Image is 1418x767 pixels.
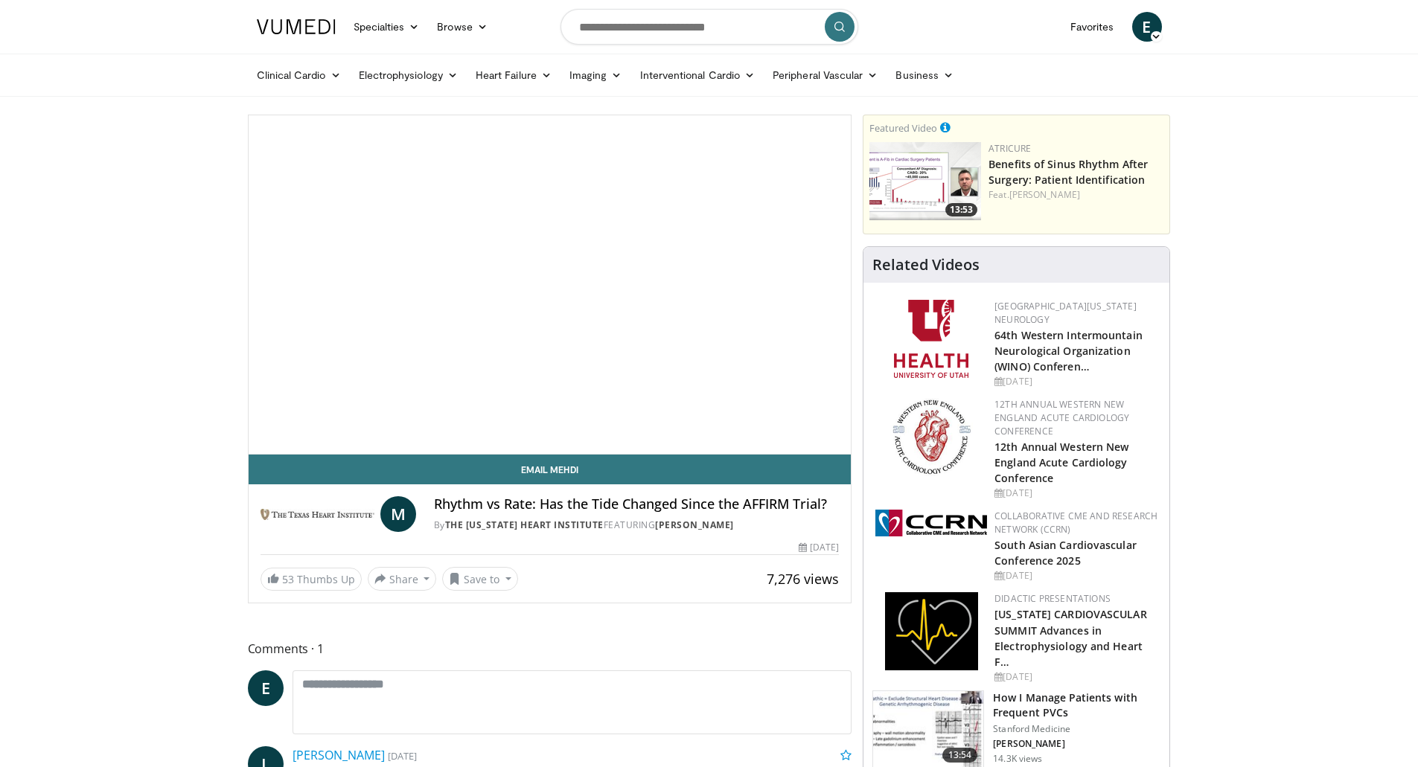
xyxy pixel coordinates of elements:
div: Didactic Presentations [994,592,1157,606]
button: Share [368,567,437,591]
a: Peripheral Vascular [764,60,887,90]
span: 53 [282,572,294,586]
a: Business [887,60,962,90]
a: AtriCure [989,142,1031,155]
img: f6362829-b0a3-407d-a044-59546adfd345.png.150x105_q85_autocrop_double_scale_upscale_version-0.2.png [894,300,968,378]
h4: Rhythm vs Rate: Has the Tide Changed Since the AFFIRM Trial? [434,496,839,513]
img: a04ee3ba-8487-4636-b0fb-5e8d268f3737.png.150x105_q85_autocrop_double_scale_upscale_version-0.2.png [875,510,987,536]
div: [DATE] [799,541,839,554]
small: [DATE] [388,749,417,763]
a: South Asian Cardiovascular Conference 2025 [994,538,1137,568]
a: 13:53 [869,142,981,220]
img: 1860aa7a-ba06-47e3-81a4-3dc728c2b4cf.png.150x105_q85_autocrop_double_scale_upscale_version-0.2.png [885,592,978,670]
span: 13:54 [942,748,978,763]
a: [GEOGRAPHIC_DATA][US_STATE] Neurology [994,300,1137,326]
a: Clinical Cardio [248,60,350,90]
img: VuMedi Logo [257,19,336,34]
p: 14.3K views [993,753,1042,765]
p: Stanford Medicine [993,723,1160,735]
a: 64th Western Intermountain Neurological Organization (WINO) Conferen… [994,328,1143,373]
a: Heart Failure [467,60,561,90]
a: Electrophysiology [350,60,467,90]
a: M [380,496,416,532]
video-js: Video Player [249,115,852,455]
button: Save to [442,567,518,591]
a: Favorites [1061,12,1123,42]
small: Featured Video [869,121,937,135]
a: E [1132,12,1162,42]
div: [DATE] [994,670,1157,684]
a: [PERSON_NAME] [655,519,734,531]
input: Search topics, interventions [561,9,858,45]
a: 12th Annual Western New England Acute Cardiology Conference [994,398,1129,437]
a: Email Mehdi [249,455,852,484]
a: Imaging [561,60,631,90]
div: [DATE] [994,487,1157,500]
a: Specialties [345,12,429,42]
h3: How I Manage Patients with Frequent PVCs [993,690,1160,720]
img: 982c273f-2ee1-4c72-ac31-fa6e97b745f7.png.150x105_q85_crop-smart_upscale.png [869,142,981,220]
a: [US_STATE] CARDIOVASCULAR SUMMIT Advances in Electrophysiology and Heart F… [994,607,1147,668]
a: Collaborative CME and Research Network (CCRN) [994,510,1157,536]
img: 0954f259-7907-4053-a817-32a96463ecc8.png.150x105_q85_autocrop_double_scale_upscale_version-0.2.png [890,398,973,476]
span: 7,276 views [767,570,839,588]
span: 13:53 [945,203,977,216]
a: Browse [428,12,496,42]
a: 53 Thumbs Up [261,568,362,591]
a: 12th Annual Western New England Acute Cardiology Conference [994,440,1128,485]
a: [PERSON_NAME] [1009,188,1080,201]
a: The [US_STATE] Heart Institute [445,519,604,531]
div: [DATE] [994,375,1157,388]
div: Feat. [989,188,1163,202]
div: By FEATURING [434,519,839,532]
a: Benefits of Sinus Rhythm After Surgery: Patient Identification [989,157,1148,187]
img: The Texas Heart Institute [261,496,374,532]
p: [PERSON_NAME] [993,738,1160,750]
div: [DATE] [994,569,1157,583]
span: Comments 1 [248,639,852,658]
a: Interventional Cardio [631,60,764,90]
h4: Related Videos [872,256,980,274]
a: E [248,670,284,706]
a: [PERSON_NAME] [293,747,385,763]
